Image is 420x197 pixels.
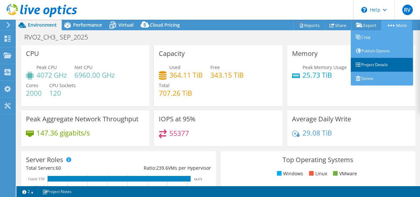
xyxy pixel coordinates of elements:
[38,187,76,196] a: Project Notes
[73,22,102,28] span: Performance
[225,156,410,163] h3: Top Operating Systems
[159,82,170,88] span: Total
[325,20,351,30] a: Share
[159,50,185,57] h3: Capacity
[36,64,57,70] span: Peak CPU
[210,71,244,79] h4: 343.15 TiB
[351,72,413,86] a: Delete
[26,82,38,88] span: Cores
[36,71,67,79] h4: 4072 GHz
[303,129,332,136] h4: 29.08 TiB
[402,5,413,15] span: RV
[74,64,93,70] span: Net CPU
[49,89,76,97] h4: 120
[292,115,351,123] h3: Average Daily Write
[18,187,38,196] a: 2
[159,89,192,97] h4: 707.26 TiB
[275,170,303,177] li: Windows
[381,20,412,30] a: More
[303,71,347,79] h4: 25.73 TiB
[28,177,45,181] text: Guest VM
[26,89,42,97] h4: 2000
[194,178,202,181] text: 14,373
[292,50,318,57] h3: Memory
[307,170,327,177] li: Linux
[118,22,134,28] span: Virtual
[74,71,115,79] h4: 6960.00 GHz
[169,64,180,70] span: Used
[210,64,220,70] span: Free
[169,71,203,79] h4: 364.11 TiB
[351,58,413,72] a: Project Details
[26,164,118,172] div: Total Servers:
[118,164,211,172] div: Ratio: VMs per Hypervisor
[28,22,57,28] span: Environment
[361,7,367,13] svg: \n
[293,20,325,30] a: Reports
[351,20,382,30] a: Export
[21,34,98,41] h1: RVO2_CH3_ SEP_2025
[331,170,357,177] li: VMware
[303,64,347,70] span: Peak Memory Usage
[150,22,180,28] span: Cloud Pricing
[26,115,138,123] h3: Peak Aggregate Network Throughput
[156,165,168,171] span: 239.6
[159,115,196,123] h3: IOPS at 95%
[351,44,413,58] a: Publish Options
[36,129,90,136] h4: 147.36 gigabits/s
[26,50,39,57] h3: CPU
[51,186,52,189] text: 0
[34,185,45,189] text: Virtual
[169,130,189,137] h4: 55377
[26,156,63,163] h3: Server Roles
[49,82,76,88] span: CPU Sockets
[351,30,413,44] a: Copy
[56,165,61,171] span: 60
